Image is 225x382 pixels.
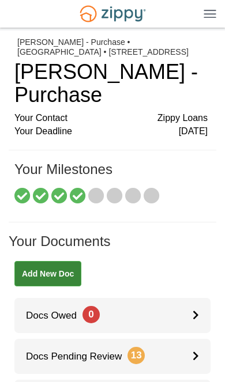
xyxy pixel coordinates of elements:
[14,112,208,125] div: Your Contact
[127,347,145,364] span: 13
[17,37,208,57] div: [PERSON_NAME] - Purchase • [GEOGRAPHIC_DATA] • [STREET_ADDRESS]
[14,162,208,188] h1: Your Milestones
[9,234,216,260] h1: Your Documents
[14,261,81,286] a: Add New Doc
[14,351,145,362] span: Docs Pending Review
[82,306,100,323] span: 0
[14,310,100,321] span: Docs Owed
[14,60,208,106] h1: [PERSON_NAME] - Purchase
[179,125,208,138] span: [DATE]
[14,298,211,333] a: Docs Owed0
[204,9,216,18] img: Mobile Dropdown Menu
[157,112,208,125] span: Zippy Loans
[14,125,208,138] div: Your Deadline
[14,339,211,374] a: Docs Pending Review13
